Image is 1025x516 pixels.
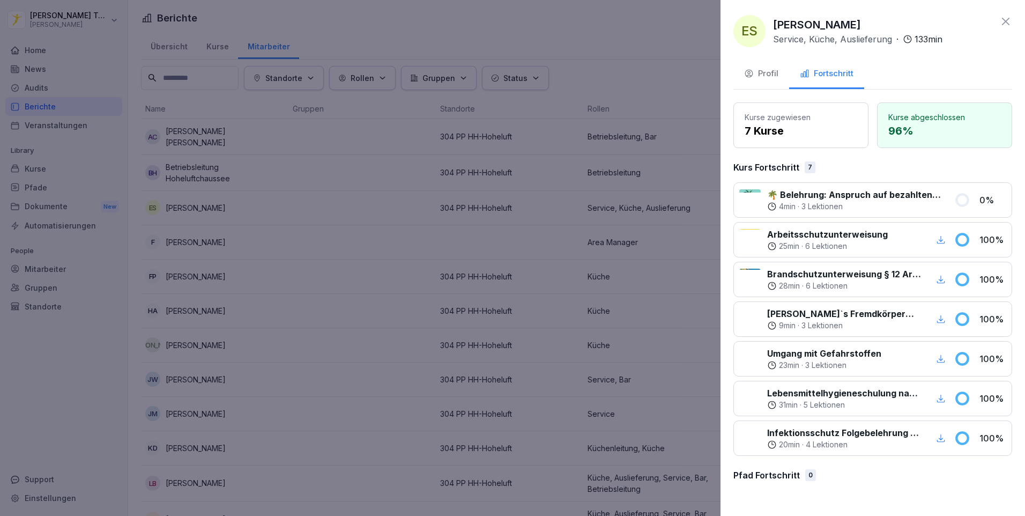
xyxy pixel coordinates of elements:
div: Fortschritt [800,68,853,80]
p: 0 % [979,194,1006,207]
button: Profil [733,60,789,89]
p: Umgang mit Gefahrstoffen [767,347,881,360]
p: 6 Lektionen [805,241,847,252]
p: 100 % [979,233,1006,246]
p: 25 min [779,241,799,252]
div: Profil [744,68,778,80]
div: · [767,320,921,331]
p: Pfad Fortschritt [733,469,800,482]
p: Kurse abgeschlossen [888,112,1001,123]
p: 133 min [915,33,942,46]
div: 0 [805,469,816,481]
p: 31 min [779,400,798,410]
p: Lebensmittelhygieneschulung nach EU-Verordnung (EG) Nr. 852 / 2004 [767,387,921,400]
div: · [767,439,921,450]
p: 100 % [979,313,1006,326]
button: Fortschritt [789,60,864,89]
p: Brandschutzunterweisung § 12 ArbSchG [767,268,921,281]
p: 5 Lektionen [804,400,845,410]
p: 6 Lektionen [806,281,848,291]
div: ES [733,15,766,47]
p: Arbeitsschutzunterweisung [767,228,888,241]
p: Infektionsschutz Folgebelehrung (nach §43 IfSG) [767,426,921,439]
div: · [773,33,942,46]
p: [PERSON_NAME]`s Fremdkörpermanagement [767,307,921,320]
p: 96 % [888,123,1001,139]
p: 3 Lektionen [805,360,846,371]
p: 23 min [779,360,799,371]
p: [PERSON_NAME] [773,17,861,33]
div: · [767,241,888,252]
div: · [767,201,941,212]
div: · [767,400,921,410]
p: Kurs Fortschritt [733,161,799,174]
p: 🌴 Belehrung: Anspruch auf bezahlten Erholungsurlaub und [PERSON_NAME] [767,188,941,201]
p: 28 min [779,281,800,291]
p: 3 Lektionen [801,201,843,212]
p: Service, Küche, Auslieferung [773,33,892,46]
p: 9 min [779,320,796,331]
p: 4 Lektionen [806,439,848,450]
p: 100 % [979,273,1006,286]
p: 100 % [979,352,1006,365]
p: 4 min [779,201,796,212]
div: · [767,281,921,291]
p: 20 min [779,439,800,450]
div: 7 [805,161,815,173]
p: 7 Kurse [745,123,857,139]
p: 3 Lektionen [801,320,843,331]
p: 100 % [979,432,1006,445]
p: Kurse zugewiesen [745,112,857,123]
p: 100 % [979,392,1006,405]
div: · [767,360,881,371]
